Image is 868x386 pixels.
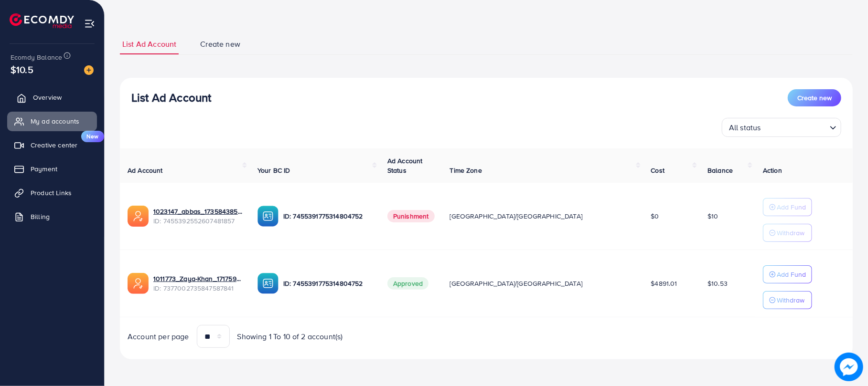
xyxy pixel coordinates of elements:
img: ic-ads-acc.e4c84228.svg [128,273,149,294]
a: Billing [7,207,97,226]
span: Time Zone [450,166,482,175]
span: Account per page [128,331,189,342]
h5: Request add funds success! [754,17,857,30]
span: Overview [33,93,62,102]
span: ID: 7377002735847587841 [153,283,242,293]
a: Product Links [7,183,97,202]
span: Approved [387,277,429,290]
div: <span class='underline'>1011773_Zaya-Khan_1717592302951</span></br>7377002735847587841 [153,274,242,293]
span: List Ad Account [122,39,176,50]
span: Product Links [31,188,72,198]
a: 1011773_Zaya-Khan_1717592302951 [153,274,242,283]
input: Search for option [764,119,826,135]
span: Balance [707,166,733,175]
span: New [81,131,104,142]
a: My ad accounts [7,112,97,131]
img: image [835,353,863,381]
button: Add Fund [763,265,812,283]
p: Withdraw [777,227,804,239]
span: Your BC ID [257,166,290,175]
div: <span class='underline'>1023147_abbas_1735843853887</span></br>7455392552607481857 [153,207,242,226]
span: $10 [707,211,718,221]
img: ic-ba-acc.ded83a64.svg [257,273,279,294]
button: Withdraw [763,224,812,242]
span: Action [763,166,782,175]
p: Withdraw [777,294,804,306]
span: Ad Account Status [387,156,423,175]
p: Add Fund [777,201,806,213]
span: Billing [31,212,50,221]
img: image [84,65,94,75]
span: Create new [200,39,240,50]
span: Punishment [387,210,435,222]
a: 1023147_abbas_1735843853887 [153,207,242,216]
span: All status [727,121,763,135]
span: Ecomdy Balance [11,52,62,62]
a: Payment [7,159,97,178]
button: Withdraw [763,291,812,309]
span: $10.53 [707,279,728,288]
span: Ad Account [128,166,163,175]
div: Search for option [722,118,841,137]
span: [GEOGRAPHIC_DATA]/[GEOGRAPHIC_DATA] [450,279,583,288]
p: Add Fund [777,269,806,280]
a: Overview [7,88,97,107]
span: Create new [797,93,832,103]
p: ID: 7455391775314804752 [283,278,372,289]
span: Showing 1 To 10 of 2 account(s) [237,331,343,342]
img: ic-ads-acc.e4c84228.svg [128,206,149,227]
span: $10.5 [11,63,33,76]
span: Cost [651,166,665,175]
h3: List Ad Account [131,91,211,104]
span: Creative center [31,140,77,150]
span: ID: 7455392552607481857 [153,216,242,226]
button: Add Fund [763,198,812,216]
span: My ad accounts [31,116,79,126]
img: ic-ba-acc.ded83a64.svg [257,206,279,227]
span: Payment [31,164,57,174]
span: [GEOGRAPHIC_DATA]/[GEOGRAPHIC_DATA] [450,211,583,221]
img: logo [10,13,74,28]
a: Creative centerNew [7,136,97,155]
button: Create new [788,89,841,106]
p: ID: 7455391775314804752 [283,210,372,222]
img: menu [84,18,95,29]
span: $0 [651,211,659,221]
span: $4891.01 [651,279,677,288]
